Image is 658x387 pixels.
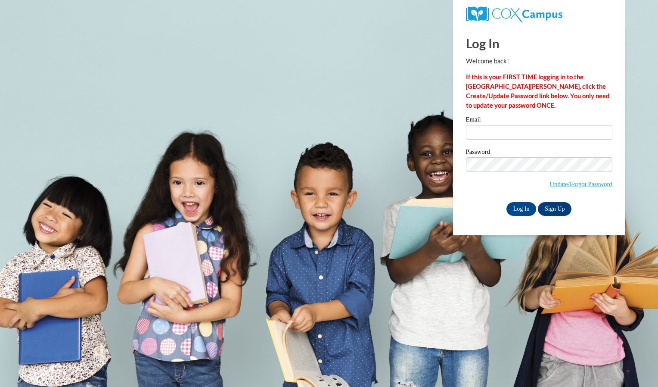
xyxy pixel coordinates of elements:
[466,116,612,125] label: Email
[466,6,612,22] a: COX Campus
[466,6,562,22] img: COX Campus
[538,202,571,216] a: Sign Up
[506,202,537,216] input: Log In
[466,149,612,157] label: Password
[466,73,609,109] strong: If this is your FIRST TIME logging in to the [GEOGRAPHIC_DATA][PERSON_NAME], click the Create/Upd...
[550,181,612,187] a: Update/Forgot Password
[466,34,612,52] h1: Log In
[466,56,612,66] p: Welcome back!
